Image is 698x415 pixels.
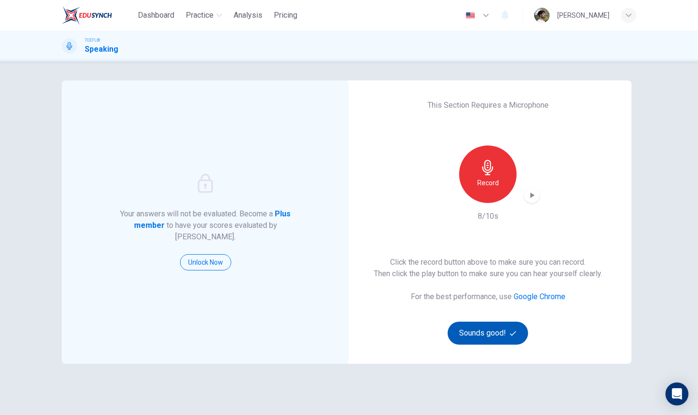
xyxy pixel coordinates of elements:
button: Dashboard [134,7,178,24]
img: EduSynch logo [62,6,112,25]
button: Analysis [230,7,266,24]
button: Sounds good! [448,322,528,345]
span: Dashboard [138,10,174,21]
span: Analysis [234,10,262,21]
img: en [464,12,476,19]
a: EduSynch logo [62,6,134,25]
span: Practice [186,10,214,21]
button: Record [459,146,517,203]
a: Google Chrome [514,292,565,301]
button: Practice [182,7,226,24]
h6: Record [477,177,499,189]
h6: Click the record button above to make sure you can record. Then click the play button to make sur... [374,257,602,280]
h6: For the best performance, use [411,291,565,303]
span: Pricing [274,10,297,21]
h1: Speaking [85,44,118,55]
h6: 8/10s [478,211,498,222]
img: Profile picture [534,8,550,23]
button: Unlock Now [180,254,231,270]
h6: Your answers will not be evaluated. Become a to have your scores evaluated by [PERSON_NAME]. [119,208,292,243]
button: Pricing [270,7,301,24]
h6: This Section Requires a Microphone [428,100,549,111]
span: TOEFL® [85,37,100,44]
div: [PERSON_NAME] [557,10,609,21]
div: Open Intercom Messenger [665,382,688,405]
